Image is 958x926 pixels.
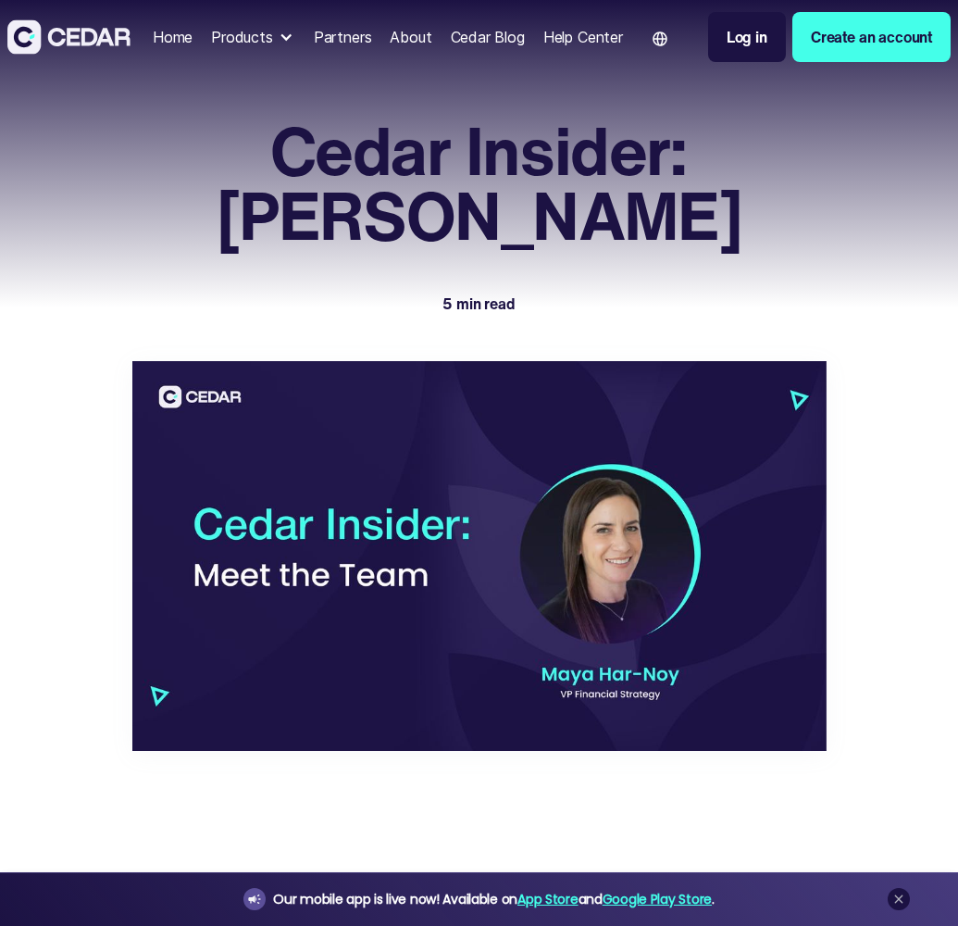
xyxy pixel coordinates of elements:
[708,12,786,62] a: Log in
[443,17,532,57] a: Cedar Blog
[204,19,303,56] div: Products
[603,890,712,908] a: Google Play Store
[442,293,515,315] div: 5 min read
[306,17,379,57] a: Partners
[247,892,262,907] img: announcement
[153,26,193,48] div: Home
[211,26,273,48] div: Products
[653,31,667,46] img: world icon
[145,17,200,57] a: Home
[451,26,525,48] div: Cedar Blog
[273,888,714,911] div: Our mobile app is live now! Available on and .
[314,26,372,48] div: Partners
[536,17,630,57] a: Help Center
[517,890,578,908] a: App Store
[390,26,431,48] div: About
[792,12,951,62] a: Create an account
[543,26,623,48] div: Help Center
[727,26,767,48] div: Log in
[132,119,827,248] h1: Cedar Insider: [PERSON_NAME]
[382,17,439,57] a: About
